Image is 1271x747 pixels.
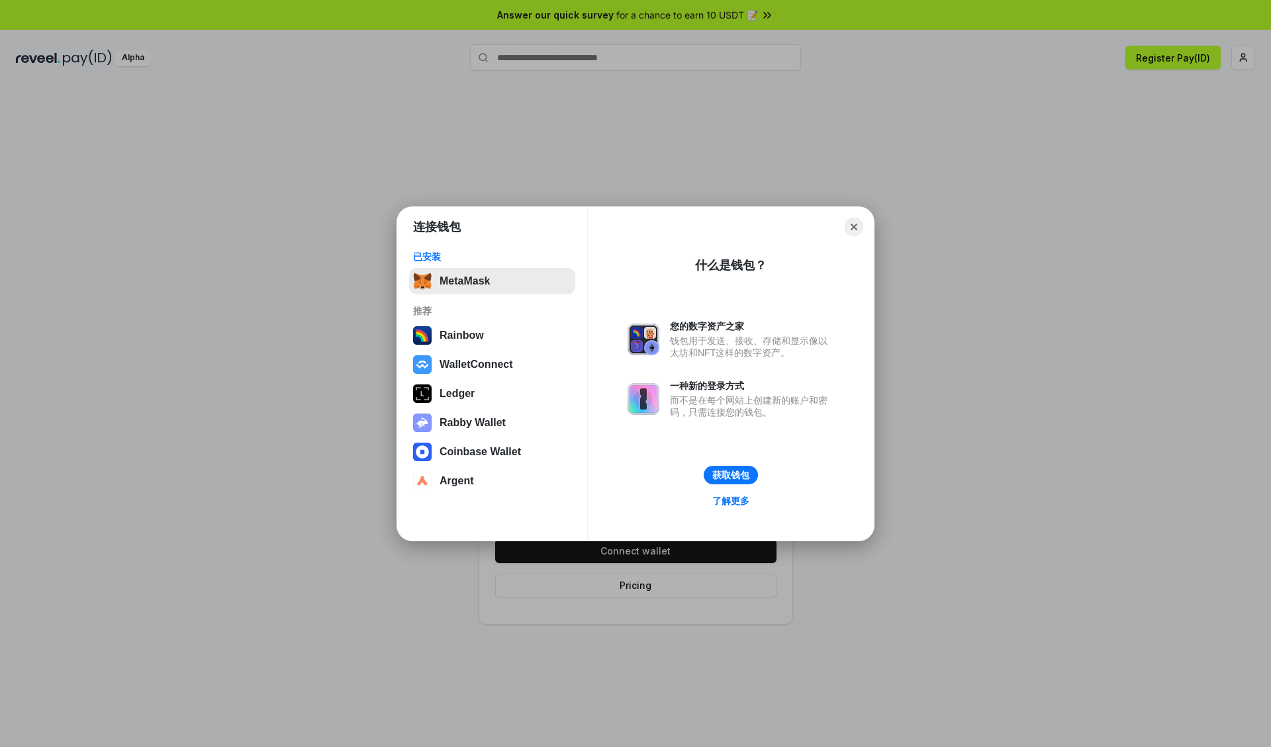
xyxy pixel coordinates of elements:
[413,305,571,317] div: 推荐
[409,351,575,378] button: WalletConnect
[440,359,513,371] div: WalletConnect
[413,272,432,290] img: svg+xml,%3Csvg%20fill%3D%22none%22%20height%3D%2233%22%20viewBox%3D%220%200%2035%2033%22%20width%...
[413,443,432,461] img: svg+xml,%3Csvg%20width%3D%2228%22%20height%3D%2228%22%20viewBox%3D%220%200%2028%2028%22%20fill%3D...
[712,469,749,481] div: 获取钱包
[440,446,521,458] div: Coinbase Wallet
[670,394,834,418] div: 而不是在每个网站上创建新的账户和密码，只需连接您的钱包。
[670,320,834,332] div: 您的数字资产之家
[413,414,432,432] img: svg+xml,%3Csvg%20xmlns%3D%22http%3A%2F%2Fwww.w3.org%2F2000%2Fsvg%22%20fill%3D%22none%22%20viewBox...
[670,335,834,359] div: 钱包用于发送、接收、存储和显示像以太坊和NFT这样的数字资产。
[413,251,571,263] div: 已安装
[704,466,758,484] button: 获取钱包
[413,326,432,345] img: svg+xml,%3Csvg%20width%3D%22120%22%20height%3D%22120%22%20viewBox%3D%220%200%20120%20120%22%20fil...
[440,275,490,287] div: MetaMask
[413,219,461,235] h1: 连接钱包
[409,439,575,465] button: Coinbase Wallet
[409,322,575,349] button: Rainbow
[440,330,484,341] div: Rainbow
[440,475,474,487] div: Argent
[440,388,475,400] div: Ledger
[413,472,432,490] img: svg+xml,%3Csvg%20width%3D%2228%22%20height%3D%2228%22%20viewBox%3D%220%200%2028%2028%22%20fill%3D...
[440,417,506,429] div: Rabby Wallet
[413,355,432,374] img: svg+xml,%3Csvg%20width%3D%2228%22%20height%3D%2228%22%20viewBox%3D%220%200%2028%2028%22%20fill%3D...
[409,410,575,436] button: Rabby Wallet
[409,268,575,294] button: MetaMask
[704,492,757,509] a: 了解更多
[628,324,659,355] img: svg+xml,%3Csvg%20xmlns%3D%22http%3A%2F%2Fwww.w3.org%2F2000%2Fsvg%22%20fill%3D%22none%22%20viewBox...
[628,383,659,415] img: svg+xml,%3Csvg%20xmlns%3D%22http%3A%2F%2Fwww.w3.org%2F2000%2Fsvg%22%20fill%3D%22none%22%20viewBox...
[413,384,432,403] img: svg+xml,%3Csvg%20xmlns%3D%22http%3A%2F%2Fwww.w3.org%2F2000%2Fsvg%22%20width%3D%2228%22%20height%3...
[712,495,749,507] div: 了解更多
[670,380,834,392] div: 一种新的登录方式
[845,218,863,236] button: Close
[409,468,575,494] button: Argent
[695,257,767,273] div: 什么是钱包？
[409,380,575,407] button: Ledger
